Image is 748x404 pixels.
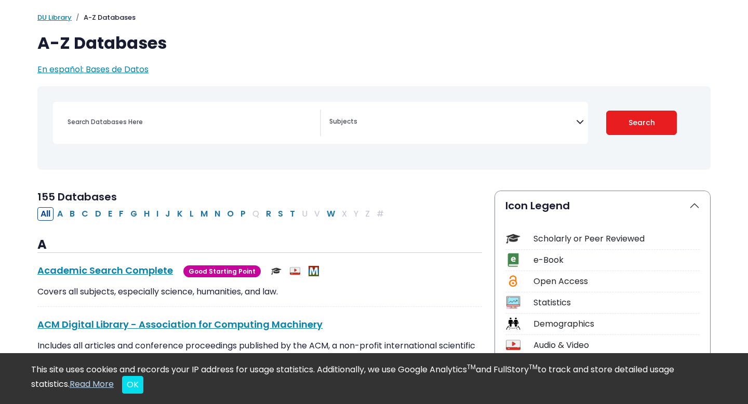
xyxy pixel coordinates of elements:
p: Includes all articles and conference proceedings published by the ACM, a non-profit international... [37,340,482,377]
button: Filter Results B [66,207,78,221]
button: Filter Results A [54,207,66,221]
button: Filter Results M [197,207,211,221]
button: Filter Results C [78,207,91,221]
button: Filter Results F [116,207,127,221]
button: Filter Results I [153,207,162,221]
img: Icon Open Access [506,274,519,288]
button: Filter Results R [263,207,274,221]
a: En español: Bases de Datos [37,63,149,75]
textarea: Search [329,118,576,127]
a: Academic Search Complete [37,264,173,277]
div: Demographics [533,318,700,330]
div: Alpha-list to filter by first letter of database name [37,207,388,219]
div: This site uses cookies and records your IP address for usage statistics. Additionally, we use Goo... [31,363,717,394]
div: Open Access [533,275,700,288]
a: Read More [70,378,114,390]
div: Scholarly or Peer Reviewed [533,233,700,245]
sup: TM [529,362,538,371]
h1: A-Z Databases [37,33,711,53]
button: Close [122,376,143,394]
p: Covers all subjects, especially science, humanities, and law. [37,286,482,298]
div: Audio & Video [533,339,700,352]
img: Icon Scholarly or Peer Reviewed [506,232,520,246]
img: Icon e-Book [506,253,520,267]
button: Filter Results G [127,207,140,221]
button: Icon Legend [495,191,710,220]
sup: TM [467,362,476,371]
img: Icon Demographics [506,317,520,331]
nav: Search filters [37,86,711,170]
img: Icon Audio & Video [506,338,520,352]
button: Filter Results W [324,207,338,221]
span: Good Starting Point [183,265,261,277]
button: Filter Results S [275,207,286,221]
button: Filter Results D [92,207,104,221]
button: Submit for Search Results [606,111,677,135]
button: Filter Results P [237,207,249,221]
a: ACM Digital Library - Association for Computing Machinery [37,318,323,331]
input: Search database by title or keyword [61,114,320,129]
button: Filter Results T [287,207,298,221]
nav: breadcrumb [37,12,711,23]
div: Statistics [533,297,700,309]
img: Scholarly or Peer Reviewed [271,266,282,276]
button: Filter Results O [224,207,237,221]
button: Filter Results J [162,207,173,221]
img: MeL (Michigan electronic Library) [309,266,319,276]
button: Filter Results E [105,207,115,221]
button: Filter Results N [211,207,223,221]
a: DU Library [37,12,72,22]
img: Icon Statistics [506,295,520,309]
button: All [37,207,54,221]
button: Filter Results H [141,207,153,221]
img: Audio & Video [290,266,300,276]
div: e-Book [533,254,700,266]
button: Filter Results L [186,207,197,221]
li: A-Z Databases [72,12,136,23]
span: 155 Databases [37,190,117,204]
h3: A [37,237,482,253]
button: Filter Results K [174,207,186,221]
